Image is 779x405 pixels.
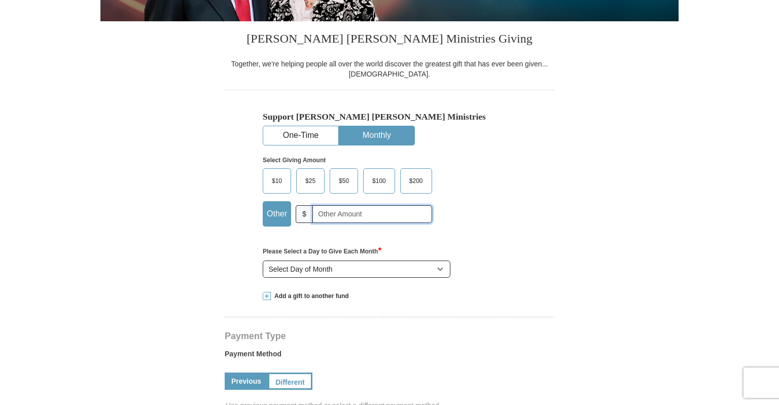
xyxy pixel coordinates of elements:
span: $10 [267,173,287,189]
span: $25 [300,173,321,189]
h5: Support [PERSON_NAME] [PERSON_NAME] Ministries [263,112,516,122]
strong: Select Giving Amount [263,157,326,164]
span: $200 [404,173,428,189]
span: $ [296,205,313,223]
label: Other [263,202,291,226]
strong: Please Select a Day to Give Each Month [263,248,381,255]
button: One-Time [263,126,338,145]
span: $100 [367,173,391,189]
h3: [PERSON_NAME] [PERSON_NAME] Ministries Giving [225,21,554,59]
h4: Payment Type [225,332,554,340]
span: Add a gift to another fund [271,292,349,301]
label: Payment Method [225,349,554,364]
button: Monthly [339,126,414,145]
a: Different [268,373,312,390]
a: Previous [225,373,268,390]
span: $50 [334,173,354,189]
div: Together, we're helping people all over the world discover the greatest gift that has ever been g... [225,59,554,79]
input: Other Amount [312,205,432,223]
